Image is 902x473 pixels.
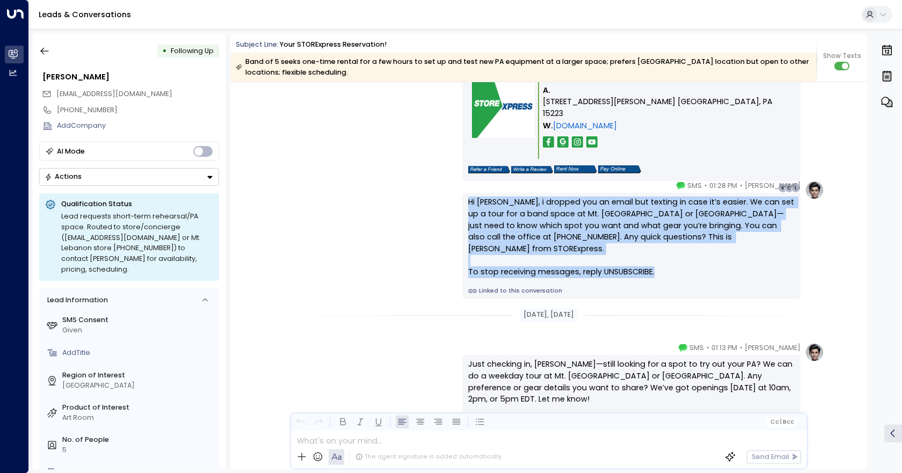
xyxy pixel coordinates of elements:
[468,287,795,295] a: Linked to this conversation
[57,146,85,157] div: AI Mode
[56,89,172,99] span: kksamples@comcast.net
[468,359,795,405] div: Just checking in, [PERSON_NAME]—still looking for a spot to try out your PA? We can do a weekday ...
[511,166,553,173] img: storexpress_write.png
[171,46,214,55] span: Following Up
[572,136,583,148] img: storexpress_insta.png
[43,295,107,305] div: Lead Information
[689,343,704,353] span: SMS
[39,9,131,20] a: Leads & Conversations
[687,180,702,191] span: SMS
[805,343,824,362] img: profile-logo.png
[57,121,219,131] div: AddCompany
[745,180,801,191] span: [PERSON_NAME]
[586,136,598,148] img: storexpress_yt.png
[57,105,219,115] div: [PHONE_NUMBER]
[62,315,215,325] label: SMS Consent
[62,403,215,413] label: Product of Interest
[56,89,172,98] span: [EMAIL_ADDRESS][DOMAIN_NAME]
[543,96,791,119] span: [STREET_ADDRESS][PERSON_NAME] [GEOGRAPHIC_DATA], PA 15223
[543,136,554,148] img: storexpres_fb.png
[554,165,597,173] img: storexpress_rent.png
[62,381,215,391] div: [GEOGRAPHIC_DATA]
[62,325,215,336] div: Given
[355,453,501,461] div: The agent signature is added automatically
[294,416,307,429] button: Undo
[236,40,279,49] span: Subject Line:
[780,419,782,425] span: |
[805,180,824,200] img: profile-logo.png
[823,51,861,61] span: Show Texts
[62,348,215,358] div: AddTitle
[553,120,617,132] a: [DOMAIN_NAME]
[62,445,215,455] div: 5
[709,180,737,191] span: 01:28 PM
[711,343,737,353] span: 01:13 PM
[45,172,82,181] div: Actions
[468,197,795,278] div: Hi [PERSON_NAME], i dropped you an email but texting in case it’s easier. We can set up a tour fo...
[62,370,215,381] label: Region of Interest
[707,343,709,353] span: •
[39,168,219,186] div: Button group with a nested menu
[520,308,578,322] div: [DATE], [DATE]
[472,75,535,138] img: storexpress_logo.png
[770,419,794,425] span: Cc Bcc
[61,211,213,275] div: Lead requests short-term rehearsal/PA space. Routed to store/concierge ([EMAIL_ADDRESS][DOMAIN_NA...
[543,120,553,132] span: W.
[280,40,387,50] div: Your STORExpress Reservation!
[740,180,743,191] span: •
[740,343,743,353] span: •
[468,166,510,173] img: storexpress_refer.png
[543,85,550,97] span: A.
[62,435,215,445] label: No. of People
[162,42,167,60] div: •
[39,168,219,186] button: Actions
[745,343,801,353] span: [PERSON_NAME]
[62,413,215,423] div: Art Room
[312,416,325,429] button: Redo
[557,136,569,148] img: storexpress_google.png
[236,56,811,78] div: Band of 5 seeks one-time rental for a few hours to set up and test new PA equipment at a larger s...
[42,71,219,83] div: [PERSON_NAME]
[766,417,798,426] button: Cc|Bcc
[61,199,213,209] p: Qualification Status
[598,165,641,173] img: storexpress_pay.png
[704,180,707,191] span: •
